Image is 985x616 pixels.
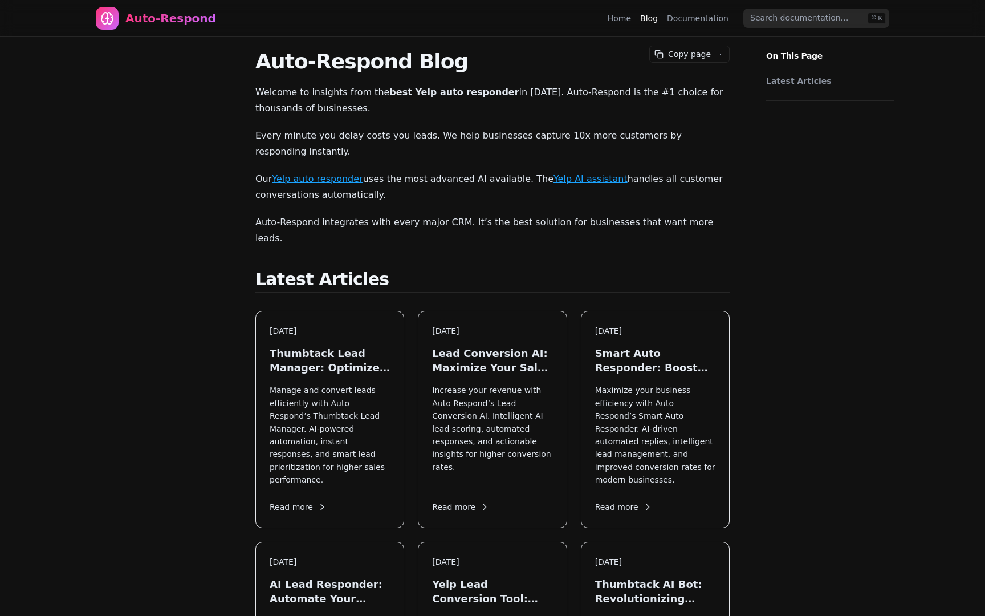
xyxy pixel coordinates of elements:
a: Documentation [667,13,728,24]
p: Our uses the most advanced AI available. The handles all customer conversations automatically. [255,171,730,203]
p: Increase your revenue with Auto Respond’s Lead Conversion AI. Intelligent AI lead scoring, automa... [432,384,552,486]
p: Manage and convert leads efficiently with Auto Respond’s Thumbtack Lead Manager. AI-powered autom... [270,384,390,486]
p: Auto-Respond integrates with every major CRM. It’s the best solution for businesses that want mor... [255,214,730,246]
a: [DATE]Thumbtack Lead Manager: Optimize Your Leads in [DATE]Manage and convert leads efficiently w... [255,311,404,528]
a: Home page [96,7,216,30]
a: Latest Articles [766,75,888,87]
strong: best Yelp auto responder [389,87,519,98]
a: [DATE]Lead Conversion AI: Maximize Your Sales in [DATE]Increase your revenue with Auto Respond’s ... [418,311,567,528]
div: [DATE] [270,556,390,568]
div: [DATE] [595,556,715,568]
button: Copy page [650,46,713,62]
div: [DATE] [432,556,552,568]
p: On This Page [757,37,903,62]
p: Welcome to insights from the in [DATE]. Auto-Respond is the #1 choice for thousands of businesses. [255,84,730,116]
h1: Auto-Respond Blog [255,50,730,73]
a: Yelp AI assistant [553,173,628,184]
h3: Smart Auto Responder: Boost Your Lead Engagement in [DATE] [595,346,715,375]
a: Blog [640,13,658,24]
h2: Latest Articles [255,269,730,293]
h3: Lead Conversion AI: Maximize Your Sales in [DATE] [432,346,552,375]
span: Read more [595,501,652,513]
h3: Thumbtack AI Bot: Revolutionizing Lead Generation [595,577,715,606]
a: Home [608,13,631,24]
div: [DATE] [270,325,390,337]
div: [DATE] [432,325,552,337]
h3: Thumbtack Lead Manager: Optimize Your Leads in [DATE] [270,346,390,375]
a: [DATE]Smart Auto Responder: Boost Your Lead Engagement in [DATE]Maximize your business efficiency... [581,311,730,528]
div: [DATE] [595,325,715,337]
div: Auto-Respond [125,10,216,26]
h3: Yelp Lead Conversion Tool: Maximize Local Leads in [DATE] [432,577,552,606]
p: Maximize your business efficiency with Auto Respond’s Smart Auto Responder. AI-driven automated r... [595,384,715,486]
h3: AI Lead Responder: Automate Your Sales in [DATE] [270,577,390,606]
input: Search documentation… [743,9,889,28]
a: Yelp auto responder [272,173,363,184]
span: Read more [270,501,327,513]
span: Read more [432,501,489,513]
p: Every minute you delay costs you leads. We help businesses capture 10x more customers by respondi... [255,128,730,160]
